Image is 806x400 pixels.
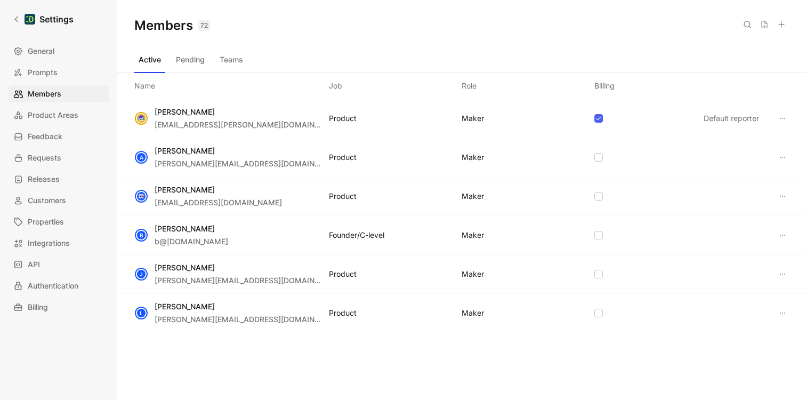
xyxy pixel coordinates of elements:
span: [PERSON_NAME] [155,185,215,194]
div: Product [329,112,357,125]
button: Teams [215,51,247,68]
div: Job [329,79,342,92]
a: Authentication [9,277,109,294]
div: Product [329,190,357,203]
div: A [136,152,147,163]
div: Product [329,151,357,164]
span: [PERSON_NAME][EMAIL_ADDRESS][DOMAIN_NAME] [155,276,342,285]
h1: Settings [39,13,74,26]
div: L [136,308,147,318]
button: Pending [172,51,209,68]
a: Product Areas [9,107,109,124]
div: Billing [594,79,615,92]
span: Feedback [28,130,62,143]
div: MAKER [462,307,484,319]
a: Integrations [9,235,109,252]
span: [PERSON_NAME][EMAIL_ADDRESS][DOMAIN_NAME] [155,159,342,168]
div: 72 [198,20,210,31]
img: avatar [136,191,147,202]
div: MAKER [462,112,484,125]
a: Members [9,85,109,102]
a: Billing [9,299,109,316]
div: Name [134,79,155,92]
span: Prompts [28,66,58,79]
span: Requests [28,151,61,164]
div: MAKER [462,151,484,164]
img: avatar [136,113,147,124]
span: Default reporter [704,114,759,123]
div: MAKER [462,190,484,203]
span: [PERSON_NAME] [155,224,215,233]
span: Authentication [28,279,78,292]
span: Customers [28,194,66,207]
span: Billing [28,301,48,314]
span: Members [28,87,61,100]
span: Properties [28,215,64,228]
div: Product [329,307,357,319]
div: Product [329,268,357,281]
div: MAKER [462,229,484,242]
a: Settings [9,9,78,30]
span: Integrations [28,237,70,250]
h1: Members [134,17,210,34]
span: Product Areas [28,109,78,122]
a: Feedback [9,128,109,145]
span: [PERSON_NAME] [155,263,215,272]
a: Properties [9,213,109,230]
span: [PERSON_NAME] [155,146,215,155]
a: Prompts [9,64,109,81]
div: J [136,269,147,279]
div: MAKER [462,268,484,281]
a: Requests [9,149,109,166]
a: Customers [9,192,109,209]
span: [PERSON_NAME] [155,107,215,116]
div: Role [462,79,477,92]
span: [PERSON_NAME] [155,302,215,311]
span: [EMAIL_ADDRESS][DOMAIN_NAME] [155,198,282,207]
span: [EMAIL_ADDRESS][PERSON_NAME][DOMAIN_NAME] [155,120,342,129]
div: Founder/C-level [329,229,384,242]
span: API [28,258,40,271]
button: Active [134,51,165,68]
a: Releases [9,171,109,188]
span: b@[DOMAIN_NAME] [155,237,228,246]
div: B [136,230,147,241]
a: API [9,256,109,273]
span: Releases [28,173,60,186]
span: [PERSON_NAME][EMAIL_ADDRESS][DOMAIN_NAME] [155,315,342,324]
span: General [28,45,54,58]
a: General [9,43,109,60]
